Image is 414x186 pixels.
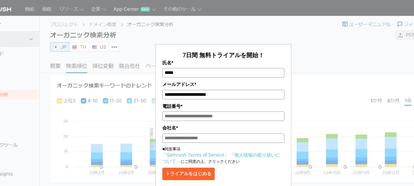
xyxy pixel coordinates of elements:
label: メールアドレス* [162,81,284,88]
p: ■同意事項 にご同意の上、クリックください [162,146,284,164]
a: 「Semrush Terms of Service」 [162,152,229,158]
a: 「個人情報の取り扱いについて」 [162,152,280,164]
button: トライアルをはじめる [162,168,215,180]
span: 7日間 無料トライアルを開始！ [183,51,264,59]
label: 電話番号* [162,103,284,110]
